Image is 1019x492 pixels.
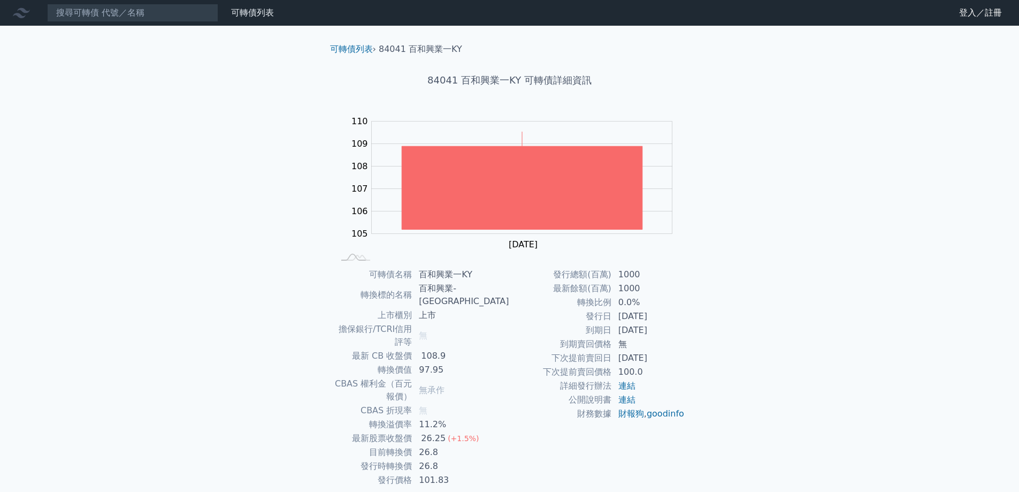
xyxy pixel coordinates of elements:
[334,282,413,308] td: 轉換標的名稱
[612,323,685,337] td: [DATE]
[419,330,427,340] span: 無
[330,44,373,54] a: 可轉債列表
[351,161,368,171] tspan: 108
[612,309,685,323] td: [DATE]
[412,282,509,308] td: 百和興業-[GEOGRAPHIC_DATA]
[334,363,413,377] td: 轉換價值
[412,418,509,432] td: 11.2%
[351,116,368,126] tspan: 110
[334,377,413,404] td: CBAS 權利金（百元報價）
[321,73,698,88] h1: 84041 百和興業一KY 可轉債詳細資訊
[510,365,612,379] td: 下次提前賣回價格
[618,408,644,419] a: 財報狗
[419,405,427,415] span: 無
[334,418,413,432] td: 轉換溢價率
[330,43,376,56] li: ›
[351,184,368,194] tspan: 107
[612,282,685,296] td: 1000
[334,459,413,473] td: 發行時轉換價
[231,7,274,18] a: 可轉債列表
[618,381,635,391] a: 連結
[510,407,612,421] td: 財務數據
[510,323,612,337] td: 到期日
[412,268,509,282] td: 百和興業一KY
[412,459,509,473] td: 26.8
[412,363,509,377] td: 97.95
[334,473,413,487] td: 發行價格
[412,445,509,459] td: 26.8
[412,308,509,322] td: 上市
[510,351,612,365] td: 下次提前賣回日
[351,229,368,239] tspan: 105
[412,473,509,487] td: 101.83
[647,408,684,419] a: goodinfo
[510,296,612,309] td: 轉換比例
[612,268,685,282] td: 1000
[419,350,448,362] div: 108.9
[510,282,612,296] td: 最新餘額(百萬)
[334,308,413,322] td: 上市櫃別
[612,337,685,351] td: 無
[612,365,685,379] td: 100.0
[509,239,538,249] tspan: [DATE]
[612,351,685,365] td: [DATE]
[510,337,612,351] td: 到期賣回價格
[47,4,218,22] input: 搜尋可轉債 代號／名稱
[419,385,445,395] span: 無承作
[334,322,413,349] td: 擔保銀行/TCRI信用評等
[510,268,612,282] td: 發行總額(百萬)
[951,4,1010,21] a: 登入／註冊
[612,296,685,309] td: 0.0%
[510,309,612,323] td: 發行日
[419,432,448,445] div: 26.25
[618,395,635,405] a: 連結
[510,393,612,407] td: 公開說明書
[334,349,413,363] td: 最新 CB 收盤價
[351,206,368,216] tspan: 106
[448,434,479,443] span: (+1.5%)
[379,43,462,56] li: 84041 百和興業一KY
[510,379,612,393] td: 詳細發行辦法
[346,116,688,249] g: Chart
[402,132,642,230] g: Series
[334,404,413,418] td: CBAS 折現率
[334,432,413,445] td: 最新股票收盤價
[351,139,368,149] tspan: 109
[334,268,413,282] td: 可轉債名稱
[612,407,685,421] td: ,
[334,445,413,459] td: 目前轉換價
